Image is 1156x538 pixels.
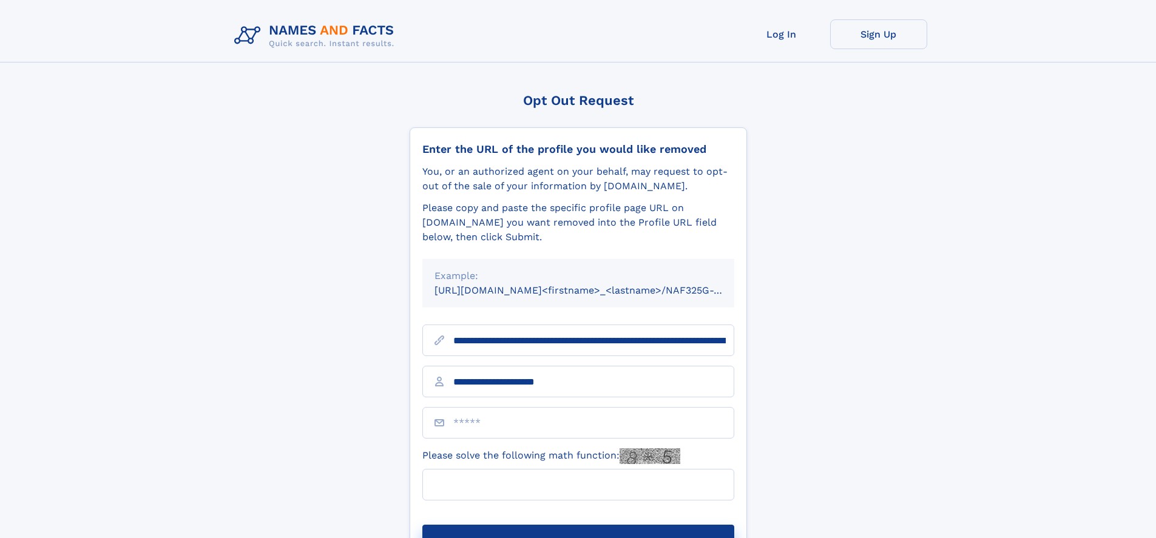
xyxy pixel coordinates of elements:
[830,19,927,49] a: Sign Up
[434,269,722,283] div: Example:
[422,448,680,464] label: Please solve the following math function:
[229,19,404,52] img: Logo Names and Facts
[410,93,747,108] div: Opt Out Request
[434,284,757,296] small: [URL][DOMAIN_NAME]<firstname>_<lastname>/NAF325G-xxxxxxxx
[422,164,734,193] div: You, or an authorized agent on your behalf, may request to opt-out of the sale of your informatio...
[422,143,734,156] div: Enter the URL of the profile you would like removed
[733,19,830,49] a: Log In
[422,201,734,244] div: Please copy and paste the specific profile page URL on [DOMAIN_NAME] you want removed into the Pr...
